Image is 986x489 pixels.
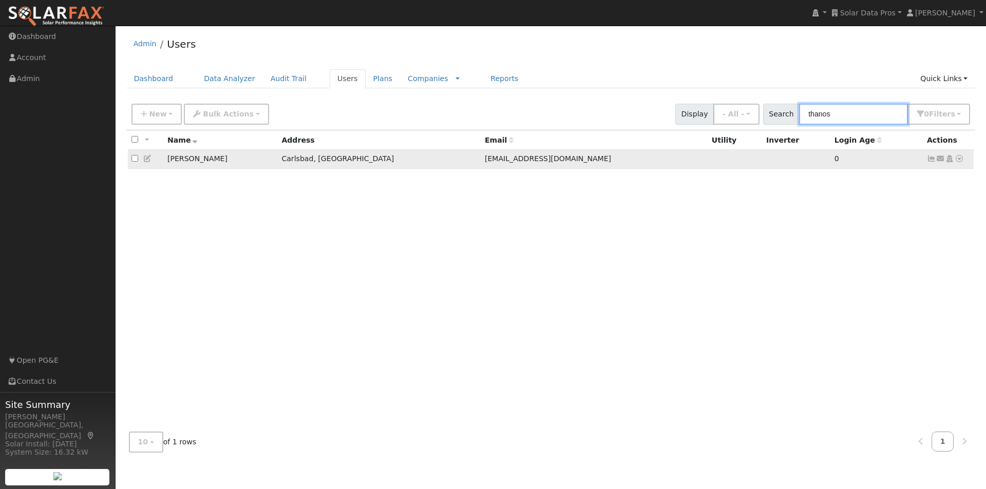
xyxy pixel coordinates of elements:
span: Name [167,136,198,144]
a: Companies [408,74,448,83]
td: [PERSON_NAME] [164,150,278,169]
a: 1 [932,432,954,452]
a: Users [167,38,196,50]
div: Utility [712,135,759,146]
span: Days since last login [835,136,882,144]
div: [PERSON_NAME] [5,412,110,422]
div: Address [281,135,478,146]
a: Quick Links [913,69,975,88]
a: Dashboard [126,69,181,88]
a: Data Analyzer [196,69,263,88]
span: [PERSON_NAME] [915,9,975,17]
a: Audit Trail [263,69,314,88]
div: Solar Install: [DATE] [5,439,110,449]
a: Admin [134,40,157,48]
img: retrieve [53,472,62,480]
span: New [149,110,166,118]
a: gregthanos@yahoo.com [936,153,945,164]
input: Search [799,104,908,125]
span: 08/14/2025 11:29:47 AM [835,154,839,163]
div: [GEOGRAPHIC_DATA], [GEOGRAPHIC_DATA] [5,420,110,441]
span: [EMAIL_ADDRESS][DOMAIN_NAME] [485,154,611,163]
span: Email [485,136,514,144]
span: Display [675,104,714,125]
span: Solar Data Pros [840,9,896,17]
a: Login As [945,154,954,163]
button: - All - [713,104,760,125]
button: 0Filters [907,104,970,125]
span: 10 [138,438,148,446]
div: Actions [927,135,970,146]
span: Filter [929,110,955,118]
td: Carlsbad, [GEOGRAPHIC_DATA] [278,150,481,169]
div: System Size: 16.32 kW [5,447,110,458]
span: Bulk Actions [203,110,254,118]
a: Not connected [927,154,936,163]
button: 10 [129,432,163,453]
a: Plans [366,69,400,88]
button: Bulk Actions [184,104,269,125]
button: New [131,104,182,125]
a: Reports [483,69,526,88]
a: Other actions [955,153,964,164]
span: s [951,110,955,118]
span: of 1 rows [129,432,197,453]
a: Users [330,69,366,88]
img: SolarFax [8,6,104,27]
span: Site Summary [5,398,110,412]
a: Edit User [143,154,153,163]
div: Inverter [766,135,827,146]
a: Map [86,432,96,440]
span: Search [763,104,800,125]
